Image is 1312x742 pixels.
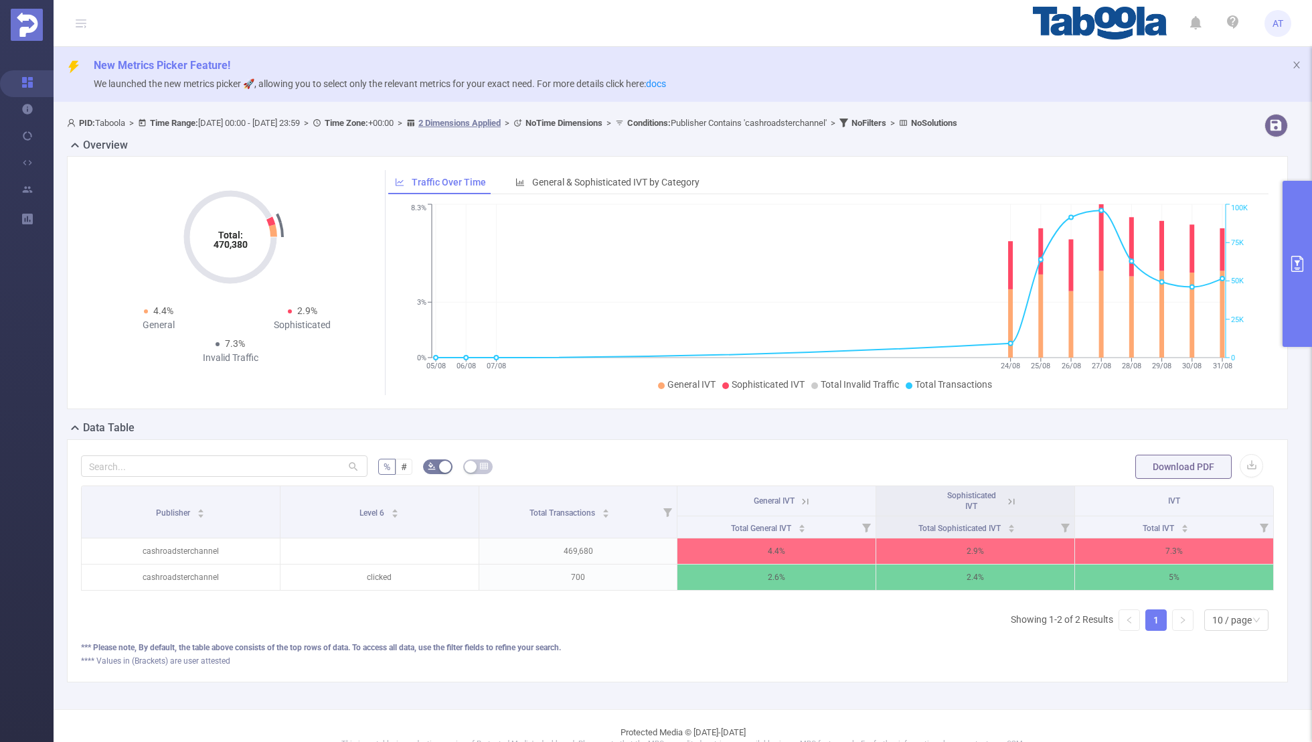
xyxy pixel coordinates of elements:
[1212,610,1252,630] div: 10 / page
[886,118,899,128] span: >
[480,462,488,470] i: icon: table
[501,118,513,128] span: >
[67,60,80,74] i: icon: thunderbolt
[1152,362,1171,370] tspan: 29/08
[150,118,198,128] b: Time Range:
[81,655,1274,667] div: **** Values in (Brackets) are user attested
[412,177,486,188] span: Traffic Over Time
[915,379,992,390] span: Total Transactions
[1001,362,1020,370] tspan: 24/08
[1145,609,1167,631] li: 1
[798,522,806,530] div: Sort
[125,118,138,128] span: >
[94,78,666,89] span: We launched the new metrics picker 🚀, allowing you to select only the relevant metrics for your e...
[479,538,677,564] p: 469,680
[297,305,317,316] span: 2.9%
[1231,315,1244,324] tspan: 25K
[1181,522,1188,526] i: icon: caret-up
[1252,616,1260,625] i: icon: down
[658,486,677,538] i: Filter menu
[159,351,303,365] div: Invalid Traffic
[426,362,445,370] tspan: 05/08
[677,538,876,564] p: 4.4%
[918,524,1003,533] span: Total Sophisticated IVT
[82,565,280,590] p: cashroadsterchannel
[81,455,367,477] input: Search...
[1212,362,1232,370] tspan: 31/08
[392,507,399,511] i: icon: caret-up
[732,379,805,390] span: Sophisticated IVT
[392,512,399,516] i: icon: caret-down
[1008,527,1015,531] i: icon: caret-down
[1075,538,1273,564] p: 7.3%
[1031,362,1050,370] tspan: 25/08
[525,118,602,128] b: No Time Dimensions
[1231,354,1235,362] tspan: 0
[384,461,390,472] span: %
[411,204,426,213] tspan: 8.3%
[798,522,805,526] i: icon: caret-up
[1273,10,1283,37] span: AT
[280,565,479,590] p: clicked
[86,318,230,332] div: General
[197,507,205,515] div: Sort
[602,507,610,515] div: Sort
[911,118,957,128] b: No Solutions
[1254,516,1273,538] i: Filter menu
[667,379,716,390] span: General IVT
[1231,204,1248,213] tspan: 100K
[1231,277,1244,286] tspan: 50K
[79,118,95,128] b: PID:
[300,118,313,128] span: >
[11,9,43,41] img: Protected Media
[67,118,957,128] span: Taboola [DATE] 00:00 - [DATE] 23:59 +00:00
[486,362,505,370] tspan: 07/08
[1179,616,1187,624] i: icon: right
[230,318,374,332] div: Sophisticated
[1121,362,1141,370] tspan: 28/08
[456,362,475,370] tspan: 06/08
[417,298,426,307] tspan: 3%
[798,527,805,531] i: icon: caret-down
[602,507,609,511] i: icon: caret-up
[83,420,135,436] h2: Data Table
[401,461,407,472] span: #
[81,642,1274,654] div: *** Please note, By default, the table above consists of the top rows of data. To access all data...
[479,565,677,590] p: 700
[94,59,230,72] span: New Metrics Picker Feature!
[428,462,436,470] i: icon: bg-colors
[1182,362,1202,370] tspan: 30/08
[214,239,248,250] tspan: 470,380
[1292,60,1301,70] i: icon: close
[731,524,793,533] span: Total General IVT
[1056,516,1074,538] i: Filter menu
[857,516,876,538] i: Filter menu
[515,177,525,187] i: icon: bar-chart
[529,508,597,518] span: Total Transactions
[1007,522,1015,530] div: Sort
[218,230,243,240] tspan: Total:
[1172,609,1194,631] li: Next Page
[359,508,386,518] span: Level 6
[1181,522,1189,530] div: Sort
[627,118,671,128] b: Conditions :
[197,512,205,516] i: icon: caret-down
[1091,362,1111,370] tspan: 27/08
[1168,496,1180,506] span: IVT
[391,507,399,515] div: Sort
[827,118,839,128] span: >
[1008,522,1015,526] i: icon: caret-up
[821,379,899,390] span: Total Invalid Traffic
[1181,527,1188,531] i: icon: caret-down
[225,338,245,349] span: 7.3%
[82,538,280,564] p: cashroadsterchannel
[532,177,700,188] span: General & Sophisticated IVT by Category
[876,565,1074,590] p: 2.4%
[395,177,404,187] i: icon: line-chart
[754,496,795,506] span: General IVT
[677,565,876,590] p: 2.6%
[197,507,205,511] i: icon: caret-up
[67,119,79,127] i: icon: user
[1011,609,1113,631] li: Showing 1-2 of 2 Results
[1075,565,1273,590] p: 5%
